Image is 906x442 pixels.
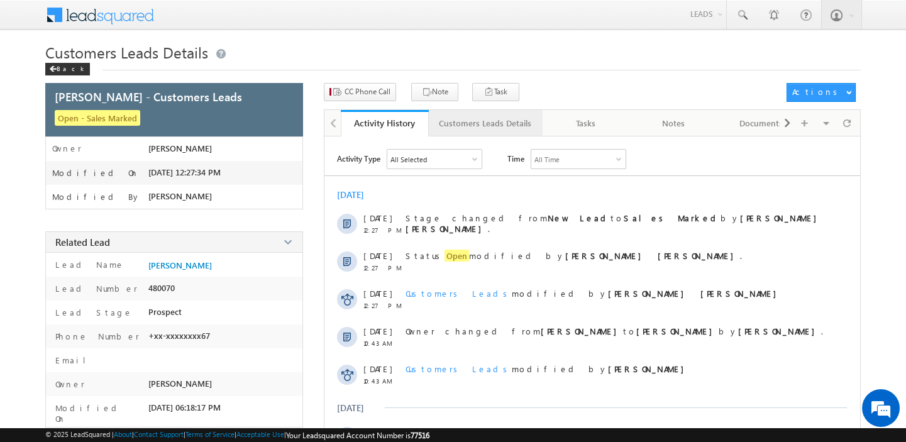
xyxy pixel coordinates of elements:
span: [DATE] [363,213,392,223]
span: 10:43 AM [363,377,401,385]
strong: [PERSON_NAME] [PERSON_NAME] [565,250,740,261]
span: [DATE] 06:18:17 PM [148,402,221,412]
a: Customers Leads Details [429,110,543,136]
strong: [PERSON_NAME] [PERSON_NAME] [406,213,822,234]
div: Actions [792,86,842,97]
span: [DATE] 12:27:34 PM [148,167,221,177]
button: Task [472,83,519,101]
span: Opportunity Share [406,426,508,436]
div: Back [45,63,90,75]
strong: [PERSON_NAME] [636,326,719,336]
span: [DATE] [363,250,392,261]
span: Customers Leads [406,288,512,299]
span: 77516 [411,431,429,440]
span: [PERSON_NAME] [148,378,212,389]
span: 12:27 PM [363,302,401,309]
strong: [PERSON_NAME] [608,363,690,374]
span: 480070 [148,283,175,293]
span: Stage changed from to by . [406,213,822,234]
span: Related Lead [55,236,110,248]
div: Notes [640,116,707,131]
div: [DATE] [337,402,378,414]
span: © 2025 LeadSquared | | | | | [45,430,429,440]
button: Actions [787,83,856,102]
span: Open [445,250,469,262]
strong: [PERSON_NAME] [738,326,820,336]
span: 10:43 AM [363,340,401,347]
label: Owner [52,378,85,389]
button: CC Phone Call [324,83,396,101]
span: Your Leadsquared Account Number is [286,431,429,440]
a: Documents [718,110,806,136]
span: [DATE] [363,288,392,299]
div: [DATE] [337,189,378,201]
label: Owner [52,143,82,153]
a: [PERSON_NAME] [148,260,212,270]
div: All Selected [387,150,482,169]
span: 12:27 PM [363,226,401,234]
label: Modified On [52,168,139,178]
span: modified by [406,288,783,299]
span: [PERSON_NAME] [148,143,212,153]
a: About [114,430,132,438]
a: Notes [630,110,718,136]
span: Customers Leads Details [45,42,208,62]
a: Tasks [543,110,631,136]
span: Owner changed from to by . [406,326,822,336]
label: Modified By [52,192,141,202]
span: Customers Leads [406,363,512,374]
span: Activity Type [337,149,380,168]
strong: [PERSON_NAME] [541,326,623,336]
span: +xx-xxxxxxxx67 [148,331,210,341]
strong: Sales Marked [624,213,721,223]
label: Modified On [52,402,142,424]
span: CC Phone Call [345,86,390,97]
span: [DATE] [363,363,392,374]
label: Phone Number [52,331,140,341]
a: Contact Support [134,430,184,438]
label: Lead Number [52,283,138,294]
span: Open - Sales Marked [55,110,140,126]
a: Activity History [341,110,429,136]
span: [DATE] [363,426,392,436]
strong: New Lead [548,213,610,223]
label: Email [52,355,96,365]
a: Acceptable Use [236,430,284,438]
div: Activity History [350,117,419,129]
span: [PERSON_NAME] [148,191,212,201]
label: Lead Stage [52,307,133,318]
span: 12:27 PM [363,264,401,272]
span: Time [507,149,524,168]
a: Terms of Service [185,430,235,438]
span: [DATE] [363,326,392,336]
label: Lead Name [52,259,124,270]
div: Tasks [553,116,619,131]
div: All Time [534,155,560,163]
div: Documents [728,116,795,131]
div: Customers Leads Details [439,116,531,131]
strong: [PERSON_NAME] [PERSON_NAME] [608,288,783,299]
button: Note [411,83,458,101]
span: Prospect [148,307,182,317]
div: All Selected [390,155,427,163]
span: Status modified by . [406,250,742,262]
span: [PERSON_NAME] - Customers Leads [55,89,242,104]
span: modified by [406,363,690,374]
